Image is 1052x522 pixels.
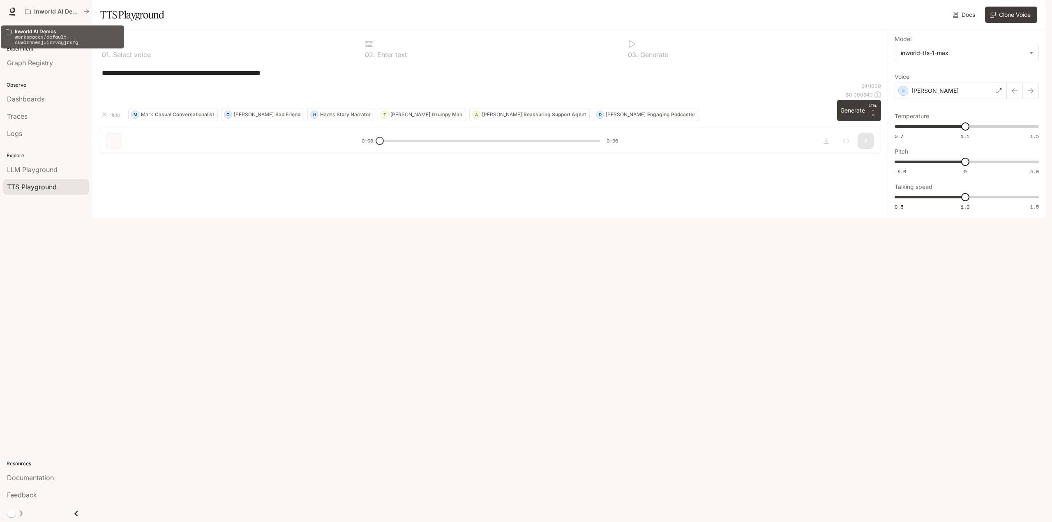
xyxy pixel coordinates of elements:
[895,113,929,119] p: Temperature
[1030,203,1039,210] span: 1.5
[524,112,586,117] p: Reassuring Support Agent
[131,108,139,121] div: M
[606,112,646,117] p: [PERSON_NAME]
[985,7,1037,23] button: Clone Voice
[337,112,371,117] p: Story Narrator
[221,108,304,121] button: O[PERSON_NAME]Sad Friend
[375,51,407,58] p: Enter text
[895,184,932,190] p: Talking speed
[593,108,699,121] button: D[PERSON_NAME]Engaging Podcaster
[846,91,873,98] p: $ 0.000640
[895,45,1038,61] div: inworld-tts-1-max
[111,51,151,58] p: Select voice
[961,203,969,210] span: 1.0
[128,108,218,121] button: MMarkCasual Conversationalist
[21,3,93,20] button: All workspaces
[895,36,911,42] p: Model
[234,112,274,117] p: [PERSON_NAME]
[99,108,125,121] button: Hide
[365,51,375,58] p: 0 2 .
[432,112,462,117] p: Grumpy Man
[141,112,153,117] p: Mark
[34,8,80,15] p: Inworld AI Demos
[901,49,1025,57] div: inworld-tts-1-max
[102,51,111,58] p: 0 1 .
[15,29,119,34] p: Inworld AI Demos
[961,133,969,140] span: 1.1
[320,112,335,117] p: Hades
[868,103,878,118] p: ⏎
[1030,133,1039,140] span: 1.5
[951,7,978,23] a: Docs
[638,51,668,58] p: Generate
[861,83,881,90] p: 64 / 1000
[647,112,695,117] p: Engaging Podcaster
[628,51,638,58] p: 0 3 .
[155,112,214,117] p: Casual Conversationalist
[378,108,466,121] button: T[PERSON_NAME]Grumpy Man
[868,103,878,113] p: CTRL +
[482,112,522,117] p: [PERSON_NAME]
[1030,168,1039,175] span: 5.0
[473,108,480,121] div: A
[307,108,374,121] button: HHadesStory Narrator
[275,112,300,117] p: Sad Friend
[381,108,388,121] div: T
[100,7,164,23] h1: TTS Playground
[895,133,903,140] span: 0.7
[895,203,903,210] span: 0.5
[911,87,959,95] p: [PERSON_NAME]
[224,108,232,121] div: O
[390,112,430,117] p: [PERSON_NAME]
[596,108,604,121] div: D
[895,168,906,175] span: -5.0
[15,34,119,45] p: workspaces/default-c8warnnesjuikrvayjrsfg
[469,108,590,121] button: A[PERSON_NAME]Reassuring Support Agent
[311,108,318,121] div: H
[895,74,909,80] p: Voice
[837,100,881,121] button: GenerateCTRL +⏎
[964,168,967,175] span: 0
[895,149,908,154] p: Pitch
